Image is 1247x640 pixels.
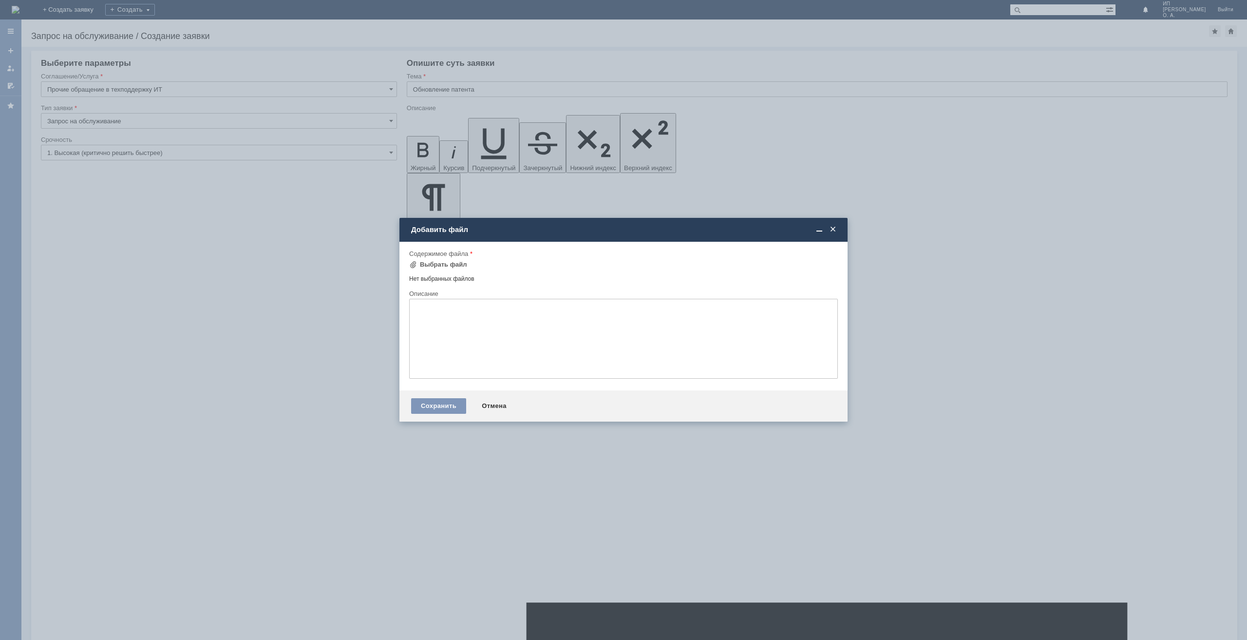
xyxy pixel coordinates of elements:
[411,225,838,234] div: Добавить файл
[420,261,467,269] div: Выбрать файл
[828,225,838,234] span: Закрыть
[814,225,824,234] span: Свернуть (Ctrl + M)
[409,272,838,283] div: Нет выбранных файлов
[4,4,142,27] div: Добрый день. [DATE] необходимо внести данные по патенту, т.к. старый заканчивает сове действие
[409,291,836,297] div: Описание
[409,251,836,257] div: Содержимое файла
